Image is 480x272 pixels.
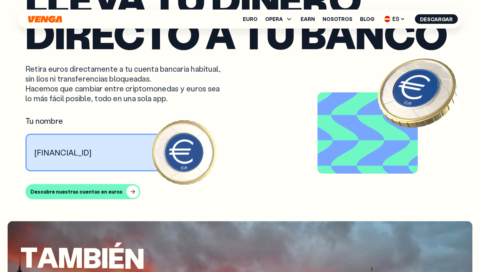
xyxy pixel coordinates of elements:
[320,95,415,171] video: Video background
[382,14,407,24] span: ES
[243,17,257,22] a: Euro
[124,246,144,270] span: n
[27,16,63,23] svg: Inicio
[58,245,83,269] span: m
[370,45,465,140] img: EURO coin
[25,184,455,199] a: Descubre nuestras cuentas en euros
[30,189,123,195] div: Descubre nuestras cuentas en euros
[265,15,293,23] span: OPERA
[360,17,374,22] a: Blog
[108,245,124,270] span: é
[20,244,37,269] span: T
[323,17,352,22] a: Nosotros
[101,245,108,269] span: i
[25,64,226,103] p: Retira euros directamente a tu cuenta bancaria habitual, sin líos ni transferencias bloqueadas. H...
[265,17,283,22] span: OPERA
[83,245,101,269] span: b
[384,16,390,22] img: flag-es
[37,245,58,269] span: a
[25,184,140,199] button: Descubre nuestras cuentas en euros
[415,14,458,24] button: Descargar
[301,17,315,22] a: Earn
